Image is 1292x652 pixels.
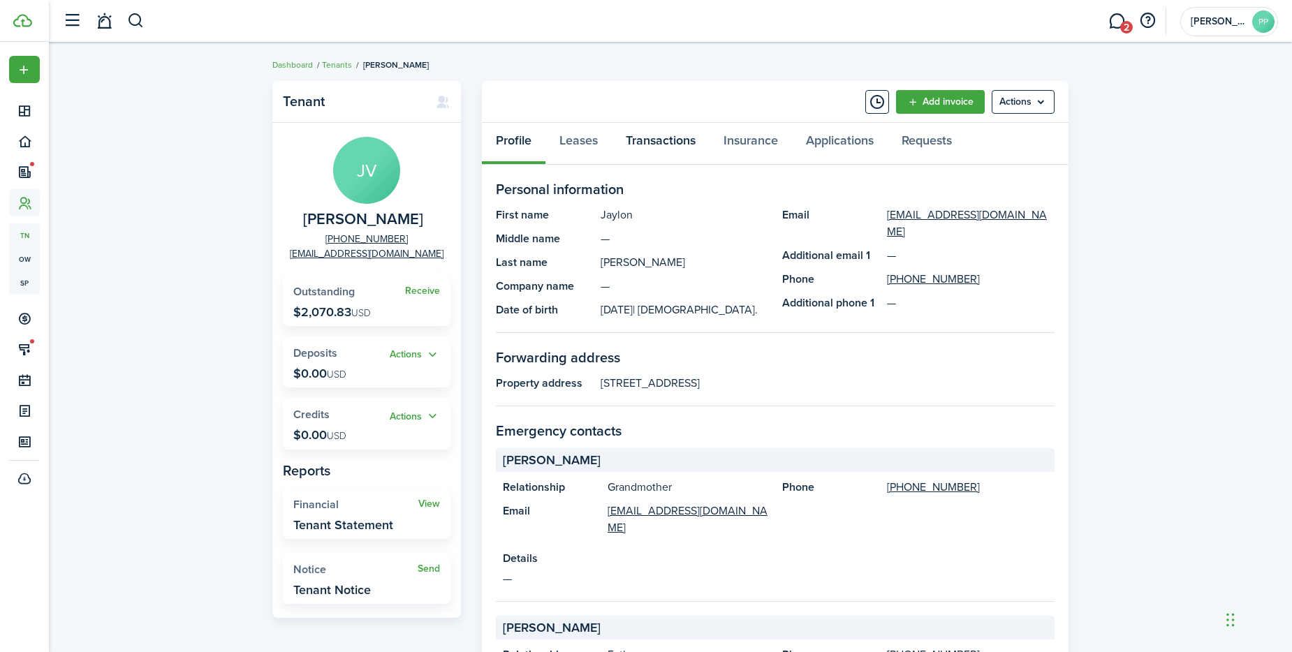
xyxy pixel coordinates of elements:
a: [PHONE_NUMBER] [887,479,980,496]
a: tn [9,223,40,247]
panel-main-title: First name [496,207,594,223]
a: ow [9,247,40,271]
avatar-text: JV [333,137,400,204]
panel-main-title: Relationship [503,479,601,496]
panel-main-description: — [601,278,768,295]
panel-main-title: Email [503,503,601,536]
button: Actions [390,347,440,363]
span: [PERSON_NAME] [503,618,601,637]
a: View [418,498,440,510]
p: $0.00 [293,366,346,380]
button: Open menu [390,347,440,363]
a: Messaging [1103,3,1130,39]
panel-main-title: Additional email 1 [782,247,880,264]
a: [PHONE_NUMBER] [887,271,980,288]
a: [EMAIL_ADDRESS][DOMAIN_NAME] [608,503,768,536]
widget-stats-title: Financial [293,498,418,511]
div: Drag [1226,599,1235,641]
panel-main-description: [STREET_ADDRESS] [601,375,1055,392]
button: Timeline [865,90,889,114]
p: $0.00 [293,428,346,442]
button: Actions [390,408,440,424]
a: Insurance [710,123,792,165]
avatar-text: PP [1252,10,1275,33]
span: [PERSON_NAME] [363,59,429,71]
span: Credits [293,406,330,422]
a: Leases [545,123,612,165]
span: Pfaff Properties, LLC [1191,17,1247,27]
button: Open menu [9,56,40,83]
panel-main-title: Property address [496,375,594,392]
button: Open resource center [1136,9,1159,33]
panel-main-title: Phone [782,479,880,496]
span: 2 [1120,21,1133,34]
panel-main-title: Details [503,550,1048,567]
a: Send [418,563,440,575]
panel-main-section-title: Forwarding address [496,347,1055,368]
a: Tenants [322,59,352,71]
a: [EMAIL_ADDRESS][DOMAIN_NAME] [887,207,1055,240]
panel-main-description: Grandmother [608,479,768,496]
span: USD [327,429,346,443]
a: Receive [405,286,440,297]
button: Open menu [390,408,440,424]
button: Open menu [992,90,1055,114]
widget-stats-description: Tenant Statement [293,518,393,532]
panel-main-description: [PERSON_NAME] [601,254,768,271]
p: $2,070.83 [293,305,371,319]
button: Search [127,9,145,33]
panel-main-subtitle: Reports [283,460,450,481]
panel-main-title: Company name [496,278,594,295]
panel-main-title: Additional phone 1 [782,295,880,311]
a: [EMAIL_ADDRESS][DOMAIN_NAME] [290,246,443,261]
panel-main-title: Middle name [496,230,594,247]
span: | [DEMOGRAPHIC_DATA]. [633,302,758,318]
iframe: Chat Widget [1222,585,1292,652]
panel-main-title: Phone [782,271,880,288]
span: Deposits [293,345,337,361]
span: USD [351,306,371,320]
panel-main-title: Tenant [283,94,422,110]
panel-main-section-title: Personal information [496,179,1055,200]
img: TenantCloud [13,14,32,27]
a: [PHONE_NUMBER] [325,232,408,246]
panel-main-description: Jaylon [601,207,768,223]
a: Applications [792,123,888,165]
panel-main-description: — [503,570,1048,587]
button: Open sidebar [59,8,85,34]
panel-main-description: [DATE] [601,302,768,318]
a: Dashboard [272,59,313,71]
a: Add invoice [896,90,985,114]
panel-main-section-title: Emergency contacts [496,420,1055,441]
a: Transactions [612,123,710,165]
panel-main-title: Date of birth [496,302,594,318]
widget-stats-description: Tenant Notice [293,583,371,597]
panel-main-description: — [601,230,768,247]
widget-stats-title: Notice [293,563,418,576]
panel-main-title: Last name [496,254,594,271]
panel-main-title: Email [782,207,880,240]
span: [PERSON_NAME] [503,451,601,470]
span: Outstanding [293,283,355,299]
a: Notifications [91,3,117,39]
span: USD [327,367,346,382]
a: sp [9,271,40,295]
span: Jaylon VanSlyke [303,211,423,228]
a: Requests [888,123,966,165]
menu-btn: Actions [992,90,1055,114]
